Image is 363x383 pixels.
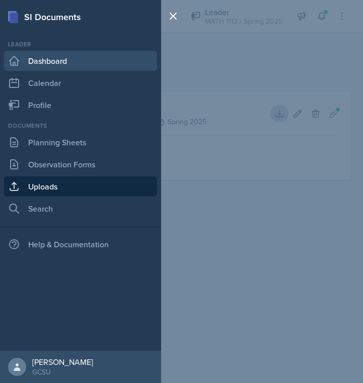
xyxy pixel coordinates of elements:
a: Uploads [4,176,157,197]
div: GCSU [32,367,93,377]
a: Search [4,199,157,219]
a: Observation Forms [4,154,157,174]
a: Profile [4,95,157,115]
div: Help & Documentation [4,234,157,254]
div: Leader [4,40,157,49]
a: Dashboard [4,51,157,71]
a: Calendar [4,73,157,93]
a: Planning Sheets [4,132,157,152]
div: Documents [4,121,157,130]
div: [PERSON_NAME] [32,357,93,367]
